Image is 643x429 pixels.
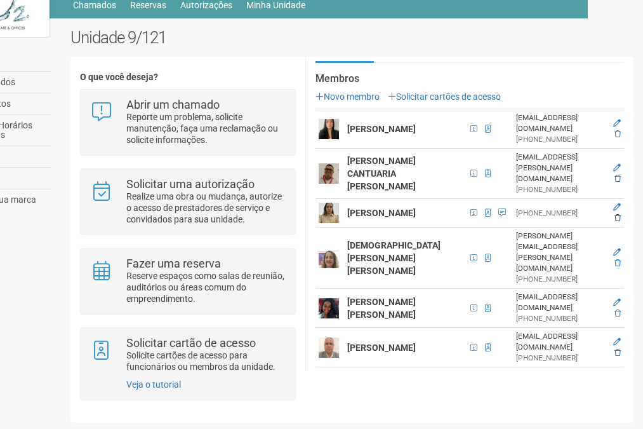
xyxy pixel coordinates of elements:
[613,298,621,307] a: Editar membro
[319,163,339,184] img: user.png
[516,274,606,285] div: [PHONE_NUMBER]
[614,348,621,357] a: Excluir membro
[516,231,606,274] div: [PERSON_NAME][EMAIL_ADDRESS][PERSON_NAME][DOMAIN_NAME]
[516,112,606,134] div: [EMAIL_ADDRESS][DOMAIN_NAME]
[516,353,606,364] div: [PHONE_NUMBER]
[614,174,621,183] a: Excluir membro
[347,240,441,276] strong: [DEMOGRAPHIC_DATA][PERSON_NAME] [PERSON_NAME]
[614,214,621,222] a: Excluir membro
[516,152,606,184] div: [EMAIL_ADDRESS][PERSON_NAME][DOMAIN_NAME]
[613,119,621,128] a: Editar membro
[126,111,286,146] p: Reporte um problema, solicite manutenção, faça uma reclamação ou solicite informações.
[319,203,339,223] img: user.png
[347,208,416,218] strong: [PERSON_NAME]
[347,156,416,191] strong: [PERSON_NAME] CANTUARIA [PERSON_NAME]
[319,337,339,358] img: user.png
[126,257,221,270] strong: Fazer uma reserva
[516,134,606,145] div: [PHONE_NUMBER]
[126,379,181,390] a: Veja o tutorial
[126,98,220,111] strong: Abrir um chamado
[319,248,339,268] img: user.png
[315,92,380,102] a: Novo membro
[90,258,285,304] a: Fazer uma reserva Reserve espaços como salas de reunião, auditórios ou áreas comum do empreendime...
[516,371,606,392] div: [EMAIL_ADDRESS][DOMAIN_NAME]
[613,163,621,172] a: Editar membro
[80,72,295,82] h4: O que você deseja?
[516,208,606,219] div: [PHONE_NUMBER]
[613,248,621,257] a: Editar membro
[347,297,416,320] strong: [PERSON_NAME] [PERSON_NAME]
[614,259,621,268] a: Excluir membro
[388,92,501,102] a: Solicitar cartões de acesso
[516,331,606,353] div: [EMAIL_ADDRESS][DOMAIN_NAME]
[315,73,624,85] strong: Membros
[126,350,286,372] p: Solicite cartões de acesso para funcionários ou membros da unidade.
[90,337,285,372] a: Solicitar cartão de acesso Solicite cartões de acesso para funcionários ou membros da unidade.
[70,28,633,47] h2: Unidade 9/121
[613,203,621,212] a: Editar membro
[126,270,286,304] p: Reserve espaços como salas de reunião, auditórios ou áreas comum do empreendimento.
[516,313,606,324] div: [PHONE_NUMBER]
[90,99,285,146] a: Abrir um chamado Reporte um problema, solicite manutenção, faça uma reclamação ou solicite inform...
[516,184,606,195] div: [PHONE_NUMBER]
[126,191,286,225] p: Realize uma obra ou mudança, autorize o acesso de prestadores de serviço e convidados para sua un...
[613,337,621,346] a: Editar membro
[319,298,339,318] img: user.png
[319,119,339,139] img: user.png
[126,177,255,191] strong: Solicitar uma autorização
[126,336,256,350] strong: Solicitar cartão de acesso
[614,309,621,318] a: Excluir membro
[614,130,621,139] a: Excluir membro
[516,292,606,313] div: [EMAIL_ADDRESS][DOMAIN_NAME]
[347,124,416,134] strong: [PERSON_NAME]
[90,179,285,225] a: Solicitar uma autorização Realize uma obra ou mudança, autorize o acesso de prestadores de serviç...
[347,343,416,353] strong: [PERSON_NAME]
